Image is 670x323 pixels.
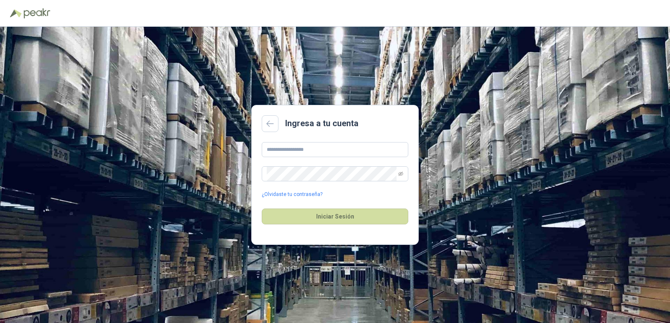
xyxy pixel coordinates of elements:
img: Logo [10,9,22,18]
span: eye-invisible [398,171,403,176]
img: Peakr [23,8,50,18]
a: ¿Olvidaste tu contraseña? [262,191,322,198]
button: Iniciar Sesión [262,209,408,224]
h2: Ingresa a tu cuenta [285,117,358,130]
